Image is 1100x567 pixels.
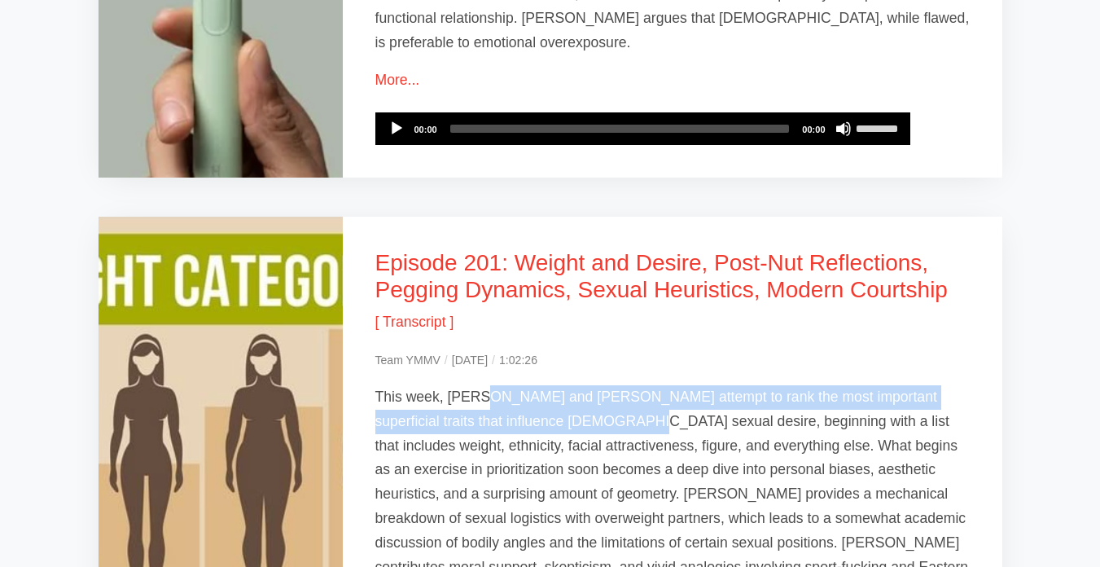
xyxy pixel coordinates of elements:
a: Episode 201: Weight and Desire, Post-Nut Reflections, Pegging Dynamics, Sexual Heuristics, Modern... [375,250,948,303]
a: More... [375,72,420,88]
span: 00:00 [802,125,825,134]
a: Volume Slider [857,112,902,142]
span: 00:00 [414,125,437,134]
span: / [492,354,495,367]
div: Audio Player [375,112,910,145]
span: / [445,354,448,367]
small: Team YMMV [DATE] 1:02:26 [375,354,537,367]
button: Play [388,121,405,137]
a: [ Transcript ] [375,314,454,330]
button: Mute [835,121,852,137]
span: Time Slider [450,125,790,133]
